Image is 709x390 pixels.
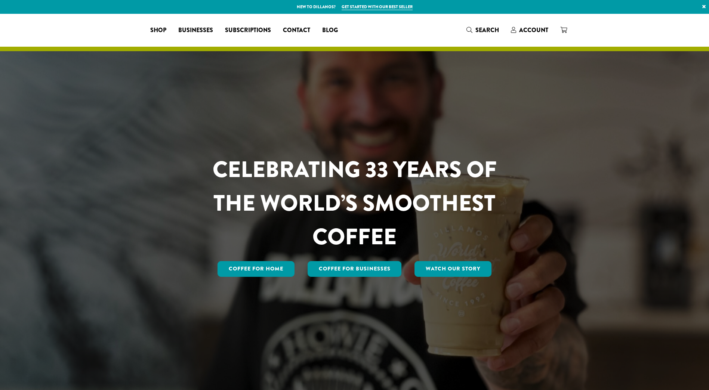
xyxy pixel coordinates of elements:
span: Subscriptions [225,26,271,35]
a: Get started with our best seller [342,4,413,10]
a: Search [460,24,505,36]
h1: CELEBRATING 33 YEARS OF THE WORLD’S SMOOTHEST COFFEE [191,153,519,254]
span: Search [475,26,499,34]
a: Shop [144,24,172,36]
span: Account [519,26,548,34]
span: Contact [283,26,310,35]
span: Blog [322,26,338,35]
a: Coffee For Businesses [308,261,402,277]
a: Watch Our Story [414,261,491,277]
span: Businesses [178,26,213,35]
a: Coffee for Home [218,261,295,277]
span: Shop [150,26,166,35]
